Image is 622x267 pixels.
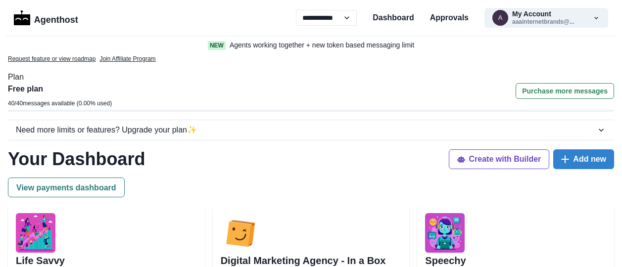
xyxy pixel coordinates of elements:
a: Purchase more messages [516,83,614,110]
p: 40 / 40 messages available ( 0.00 % used) [8,99,112,108]
h2: Digital Marketing Agency - In a Box [221,255,386,267]
h2: Speechy [425,255,466,267]
button: Add new [553,149,614,169]
img: user%2F1196%2Fd4b9ffb5-c2b3-43f5-b325-6a16e973d3d1 [16,213,55,253]
button: aaainternetbrands@gmail.comMy Accountaaainternetbrands@... [484,8,608,28]
img: Logo [14,10,30,25]
img: user%2F1196%2F4e456564-1b64-45db-898c-0ad688c0f74f [221,213,260,253]
button: Purchase more messages [516,83,614,99]
a: NewAgents working together + new token based messaging limit [187,40,435,50]
button: Create with Builder [449,149,550,169]
h2: Life Savvy [16,255,65,267]
p: Plan [8,71,614,83]
button: View payments dashboard [8,178,125,197]
a: Dashboard [373,12,414,24]
a: Join Affiliate Program [99,54,155,63]
img: user%2F1196%2F6db34641-9ddd-4e97-82f7-73aaea8c050d [425,213,465,253]
p: Free plan [8,83,112,95]
p: Agenthost [34,9,78,27]
a: Request feature or view roadmap [8,54,96,63]
a: Approvals [430,12,469,24]
button: Need more limits or features? Upgrade your plan✨ [8,120,614,140]
a: LogoAgenthost [14,9,78,27]
h1: Your Dashboard [8,148,145,170]
span: New [208,41,226,50]
p: Agents working together + new token based messaging limit [230,40,414,50]
div: Need more limits or features? Upgrade your plan ✨ [16,124,596,136]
